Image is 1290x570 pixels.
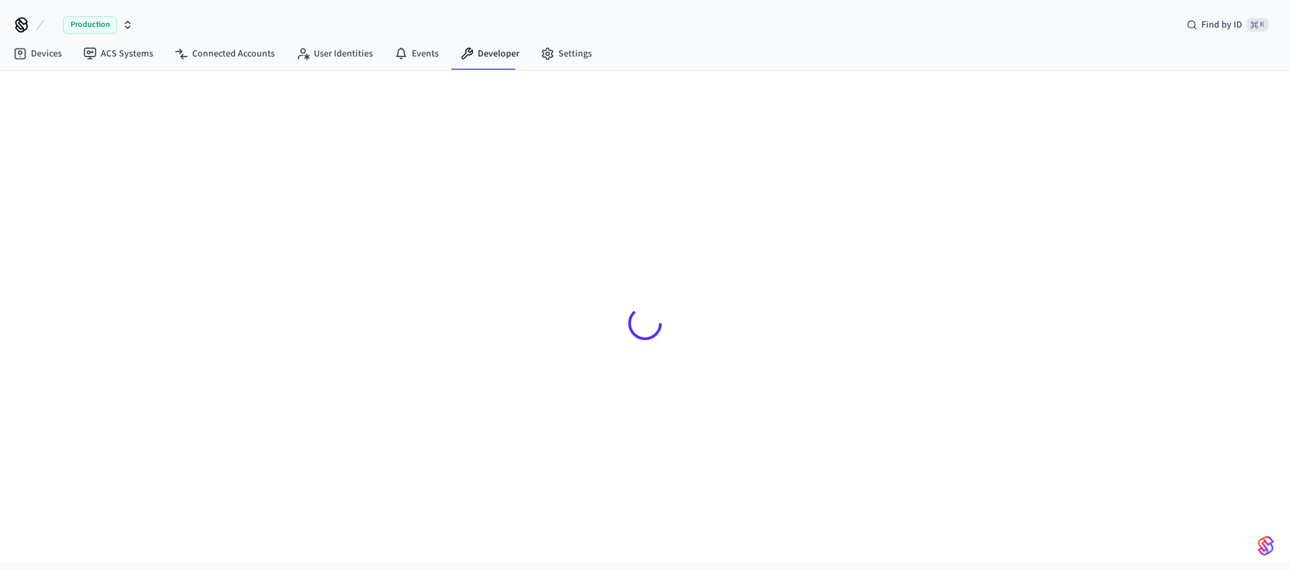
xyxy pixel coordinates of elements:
[1258,535,1274,557] img: SeamLogoGradient.69752ec5.svg
[449,42,530,66] a: Developer
[164,42,286,66] a: Connected Accounts
[73,42,164,66] a: ACS Systems
[384,42,449,66] a: Events
[3,42,73,66] a: Devices
[1246,18,1268,32] span: ⌘ K
[1201,18,1242,32] span: Find by ID
[530,42,603,66] a: Settings
[286,42,384,66] a: User Identities
[63,16,117,34] span: Production
[1176,13,1279,37] div: Find by ID⌘ K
